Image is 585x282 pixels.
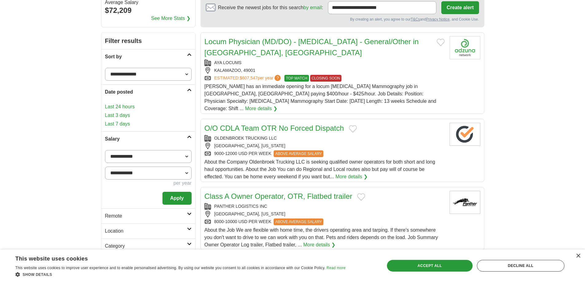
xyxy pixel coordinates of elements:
[101,33,195,49] h2: Filter results
[477,260,564,272] div: Decline all
[357,193,365,201] button: Add to favorite jobs
[15,271,345,277] div: Show details
[205,218,445,225] div: 8000-10000 USD PER WEEK
[105,112,192,119] a: Last 3 days
[387,260,473,272] div: Accept all
[450,123,480,146] img: Company logo
[105,120,192,128] a: Last 7 days
[205,227,438,247] span: About the Job We are flexible with home time, the drivers operating area and tarping. If there's ...
[205,67,445,74] div: KALAMAZOO, 49001
[205,211,445,217] div: [GEOGRAPHIC_DATA], [US_STATE]
[105,53,187,60] h2: Sort by
[205,84,436,111] span: [PERSON_NAME] has an immediate opening for a locum [MEDICAL_DATA] Mammography job in [GEOGRAPHIC_...
[576,254,580,258] div: Close
[105,5,192,16] div: $72,209
[205,124,344,132] a: O/O CDLA Team OTR No Forced Dispatch
[101,49,195,64] a: Sort by
[214,75,282,82] a: ESTIMATED:$607,547per year?
[205,60,445,66] div: AYA LOCUMS
[105,242,187,250] h2: Category
[275,75,281,81] span: ?
[214,204,267,209] a: PANTHER LOGISTICS INC
[205,143,445,149] div: [GEOGRAPHIC_DATA], [US_STATE]
[205,135,445,141] div: OLDENBROEK TRUCKING LLC
[15,253,330,262] div: This website uses cookies
[310,75,342,82] span: CLOSING SOON
[274,150,323,157] span: ABOVE AVERAGE SALARY
[303,5,322,10] a: by email
[450,191,480,214] img: Panther Premium Logistics logo
[411,17,420,21] a: T&Cs
[101,84,195,99] a: Date posted
[245,105,277,112] a: More details ❯
[162,192,191,205] button: Apply
[274,218,323,225] span: ABOVE AVERAGE SALARY
[284,75,309,82] span: TOP MATCH
[426,17,450,21] a: Privacy Notice
[23,272,52,277] span: Show details
[441,1,479,14] button: Create alert
[205,150,445,157] div: 9000-12000 USD PER WEEK
[240,75,257,80] span: $607,547
[206,17,479,22] div: By creating an alert, you agree to our and , and Cookie Use.
[450,36,480,59] img: Company logo
[303,241,335,249] a: More details ❯
[15,266,326,270] span: This website uses cookies to improve user experience and to enable personalised advertising. By u...
[105,212,187,220] h2: Remote
[326,266,345,270] a: Read more, opens a new window
[205,159,435,179] span: About the Company Oldenbroek Trucking LLC is seeking qualified owner operators for both short and...
[105,103,192,110] a: Last 24 hours
[105,227,187,235] h2: Location
[437,39,445,46] button: Add to favorite jobs
[101,223,195,238] a: Location
[101,131,195,146] a: Salary
[335,173,368,180] a: More details ❯
[205,192,353,200] a: Class A Owner Operator, OTR, Flatbed trailer
[101,208,195,223] a: Remote
[101,238,195,253] a: Category
[105,135,187,143] h2: Salary
[349,125,357,133] button: Add to favorite jobs
[205,37,419,57] a: Locum Physician (MD/DO) - [MEDICAL_DATA] - General/Other in [GEOGRAPHIC_DATA], [GEOGRAPHIC_DATA]
[218,4,323,11] span: Receive the newest jobs for this search :
[105,180,192,187] div: per year
[151,15,190,22] a: See More Stats ❯
[105,88,187,96] h2: Date posted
